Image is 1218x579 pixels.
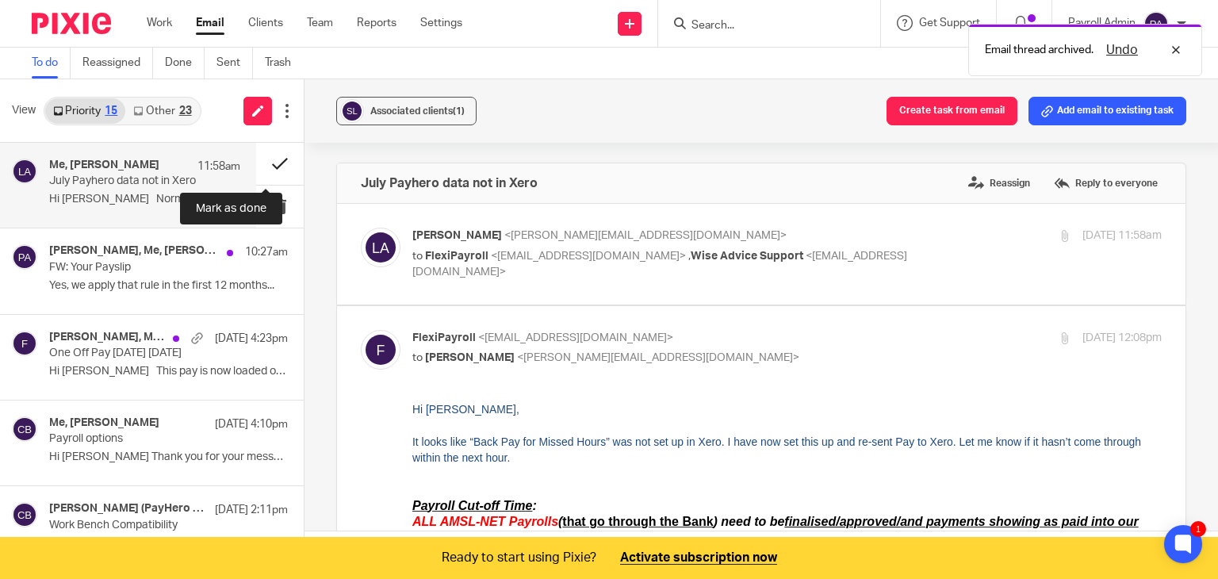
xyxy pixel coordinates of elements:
img: svg%3E [12,244,37,270]
a: Trash [265,48,303,79]
span: [PERSON_NAME] [412,230,502,241]
a: Team [307,15,333,31]
span: FlexiPayroll [412,332,476,343]
span: <[PERSON_NAME][EMAIL_ADDRESS][DOMAIN_NAME]> [517,352,799,363]
a: Clients [248,15,283,31]
img: svg%3E [12,502,37,527]
span: that go through the Bank [150,113,301,127]
p: [DATE] 12:08pm [1082,330,1162,347]
p: Hi [PERSON_NAME] Normally the PayHero data... [49,193,240,206]
a: To do [32,48,71,79]
button: Undo [1101,40,1143,59]
p: Email thread archived. [985,42,1094,58]
span: <[EMAIL_ADDRESS][DOMAIN_NAME]> [491,251,686,262]
p: [DATE] 11:58am [1082,228,1162,244]
label: Reassign [964,171,1034,195]
div: 1 [1190,521,1206,537]
span: . This is to allow time for any issues arising with loading the payrolls! [213,129,630,143]
span: [PERSON_NAME] [425,352,515,363]
span: : [120,98,124,111]
img: Pixie [32,13,111,34]
label: Reply to everyone [1050,171,1162,195]
div: 23 [179,105,192,117]
span: to [412,251,423,262]
h4: Me, [PERSON_NAME] [49,159,159,172]
h4: Me, [PERSON_NAME] [49,416,159,430]
button: Create task from email [887,97,1017,125]
button: Associated clients(1) [336,97,477,125]
img: svg%3E [340,99,364,123]
p: FW: Your Payslip [49,261,240,274]
span: Associated clients [370,106,465,116]
span: <[EMAIL_ADDRESS][DOMAIN_NAME]> [478,332,673,343]
h4: [PERSON_NAME], Me, [PERSON_NAME] (PayHero Support), PayHero Support [49,244,219,258]
a: Email [196,15,224,31]
p: Hi [PERSON_NAME] This pay is now loaded on... [49,365,288,378]
p: Yes, we apply that rule in the first 12 months... [49,279,288,293]
a: Settings [420,15,462,31]
img: svg%3E [361,330,400,370]
span: ) need to be [301,113,488,127]
span: <[PERSON_NAME][EMAIL_ADDRESS][DOMAIN_NAME]> [504,230,787,241]
p: [DATE] 2:11pm [215,502,288,518]
p: Work Bench Compatibility [49,519,240,532]
p: Payroll options [49,432,240,446]
p: July Payhero data not in Xero [49,174,202,188]
p: [DATE] 4:23pm [215,331,288,347]
img: svg%3E [12,159,37,184]
p: [DATE] 4:10pm [215,416,288,432]
img: svg%3E [361,228,400,267]
a: Work [147,15,172,31]
a: Other23 [125,98,199,124]
a: Sent [216,48,253,79]
img: svg%3E [12,331,37,356]
h4: [PERSON_NAME] (PayHero Support), PayHero Support, Me [49,502,207,516]
p: One Off Pay [DATE] [DATE] [49,347,240,360]
p: 10:27am [245,244,288,260]
u: finalised/approved/ [372,113,488,127]
span: Operations Manager [95,554,182,565]
span: FlexiPayroll [425,251,488,262]
span: ( [146,113,150,127]
a: Priority15 [45,98,125,124]
span: no later than 4.30pm [89,129,213,143]
span: to [412,352,423,363]
span: AMSL-NET Payrolls [28,113,146,127]
img: svg%3E [12,416,37,442]
span: View [12,102,36,119]
b: Dial [140,306,170,320]
span: Wise Advice Support [691,251,803,262]
p: Hi [PERSON_NAME] Thank you for your message. Yes... [49,451,288,464]
a: [DOMAIN_NAME] [218,322,320,336]
a: Reassigned [82,48,153,79]
h4: July Payhero data not in Xero [361,175,538,191]
span: , [688,251,691,262]
span: (1) [453,106,465,116]
u: 2 [163,306,170,320]
button: Add email to existing task [1028,97,1186,125]
h4: [PERSON_NAME], Me, [PERSON_NAME] [49,331,165,344]
a: Reports [357,15,396,31]
img: svg%3E [1143,11,1169,36]
a: Done [165,48,205,79]
div: 15 [105,105,117,117]
p: 11:58am [197,159,240,174]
